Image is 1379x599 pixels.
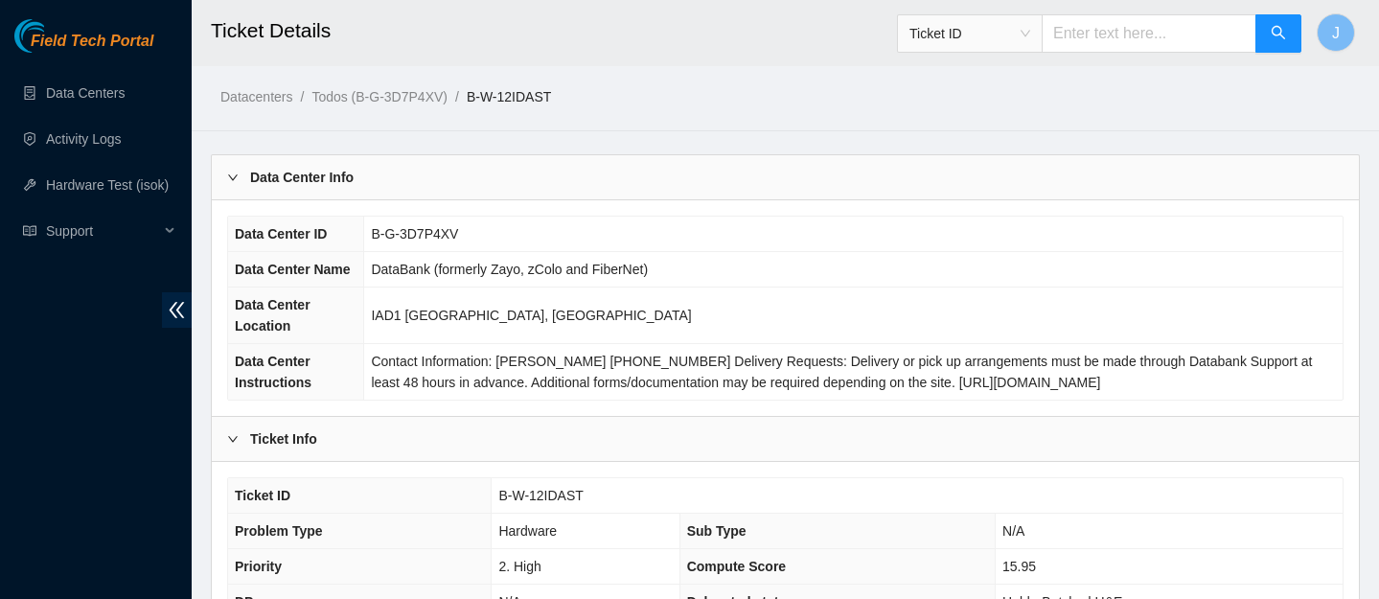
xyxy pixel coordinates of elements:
[235,226,327,242] span: Data Center ID
[250,167,354,188] b: Data Center Info
[1042,14,1256,53] input: Enter text here...
[46,131,122,147] a: Activity Logs
[1002,559,1036,574] span: 15.95
[31,33,153,51] span: Field Tech Portal
[1255,14,1301,53] button: search
[371,354,1312,390] span: Contact Information: [PERSON_NAME] [PHONE_NUMBER] Delivery Requests: Delivery or pick up arrangem...
[235,488,290,503] span: Ticket ID
[1002,523,1024,539] span: N/A
[250,428,317,449] b: Ticket Info
[1317,13,1355,52] button: J
[467,89,551,104] a: B-W-12IDAST
[162,292,192,328] span: double-left
[220,89,292,104] a: Datacenters
[300,89,304,104] span: /
[23,224,36,238] span: read
[235,354,311,390] span: Data Center Instructions
[46,212,159,250] span: Support
[227,433,239,445] span: right
[371,226,458,242] span: B-G-3D7P4XV
[455,89,459,104] span: /
[498,488,583,503] span: B-W-12IDAST
[46,85,125,101] a: Data Centers
[46,177,169,193] a: Hardware Test (isok)
[235,297,310,334] span: Data Center Location
[14,35,153,59] a: Akamai TechnologiesField Tech Portal
[235,559,282,574] span: Priority
[227,172,239,183] span: right
[371,308,691,323] span: IAD1 [GEOGRAPHIC_DATA], [GEOGRAPHIC_DATA]
[14,19,97,53] img: Akamai Technologies
[311,89,448,104] a: Todos (B-G-3D7P4XV)
[909,19,1030,48] span: Ticket ID
[687,559,786,574] span: Compute Score
[1332,21,1340,45] span: J
[371,262,648,277] span: DataBank (formerly Zayo, zColo and FiberNet)
[498,559,540,574] span: 2. High
[212,417,1359,461] div: Ticket Info
[235,523,323,539] span: Problem Type
[212,155,1359,199] div: Data Center Info
[498,523,557,539] span: Hardware
[235,262,351,277] span: Data Center Name
[1271,25,1286,43] span: search
[687,523,747,539] span: Sub Type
